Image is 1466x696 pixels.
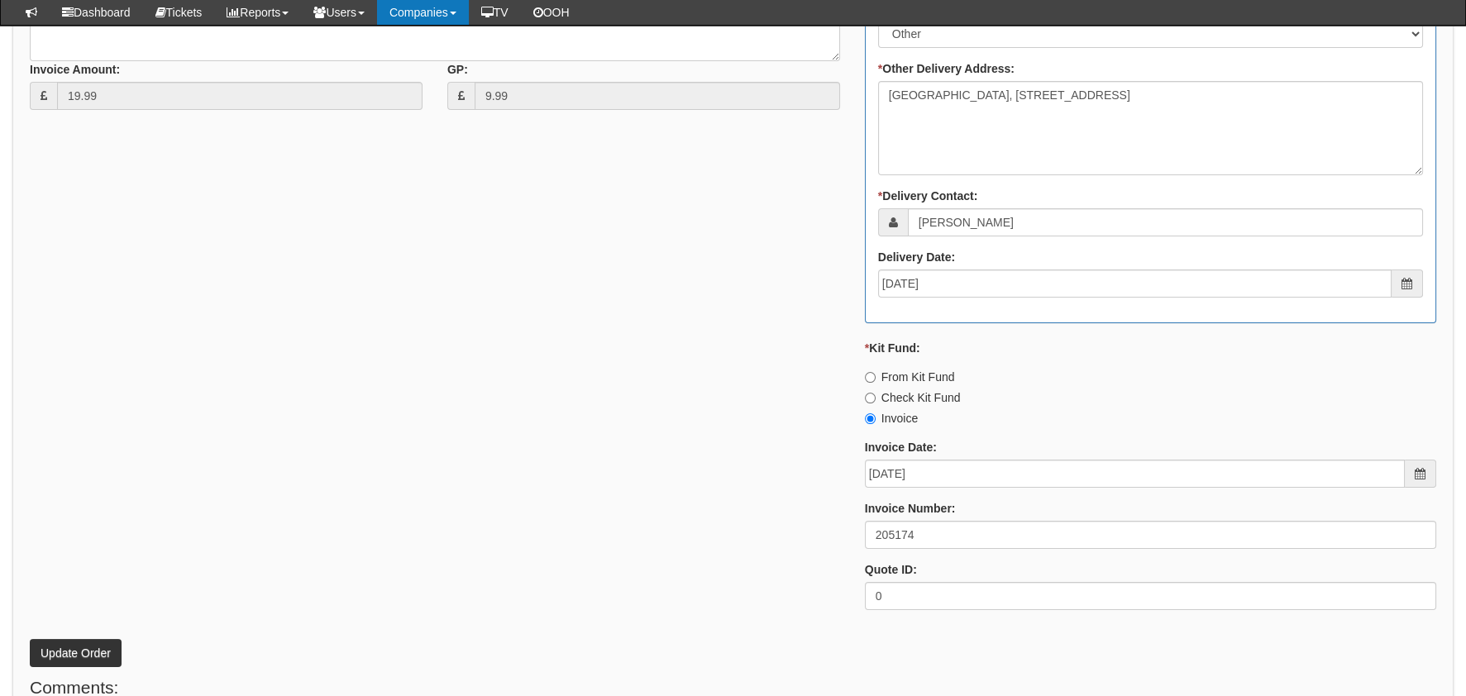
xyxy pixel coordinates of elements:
[865,372,876,383] input: From Kit Fund
[447,61,468,78] label: GP:
[878,249,955,265] label: Delivery Date:
[865,369,955,385] label: From Kit Fund
[865,439,937,455] label: Invoice Date:
[878,60,1015,77] label: Other Delivery Address:
[865,340,920,356] label: Kit Fund:
[878,81,1423,175] textarea: [GEOGRAPHIC_DATA], [STREET_ADDRESS]
[865,561,917,578] label: Quote ID:
[878,188,978,204] label: Delivery Contact:
[865,500,956,517] label: Invoice Number:
[865,410,918,427] label: Invoice
[865,413,876,424] input: Invoice
[865,393,876,403] input: Check Kit Fund
[30,61,120,78] label: Invoice Amount:
[30,639,122,667] button: Update Order
[865,389,961,406] label: Check Kit Fund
